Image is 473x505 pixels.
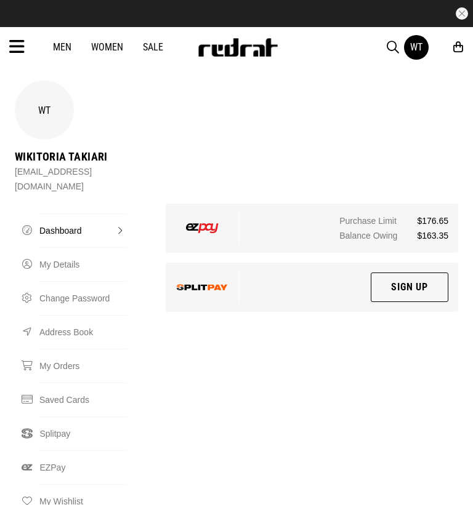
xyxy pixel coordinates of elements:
[39,349,127,383] a: My Orders
[417,213,448,228] span: $176.65
[177,284,228,290] img: splitpay
[53,41,71,53] a: Men
[339,213,448,228] div: Purchase Limit
[144,7,329,20] iframe: Customer reviews powered by Trustpilot
[39,416,127,450] a: Splitpay
[15,81,74,140] div: WT
[143,41,163,53] a: Sale
[410,41,422,53] div: WT
[339,228,448,243] div: Balance Owing
[371,272,448,302] a: Sign Up
[197,38,278,57] img: Redrat logo
[15,149,146,164] div: Wikitoria Takiari
[15,164,146,194] div: [EMAIL_ADDRESS][DOMAIN_NAME]
[39,450,127,484] a: EZPay
[39,213,127,247] a: Dashboard
[186,223,219,233] img: ezpay
[91,41,123,53] a: Women
[39,281,127,315] a: Change Password
[417,228,448,243] span: $163.35
[39,247,127,281] a: My Details
[39,315,127,349] a: Address Book
[39,383,127,416] a: Saved Cards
